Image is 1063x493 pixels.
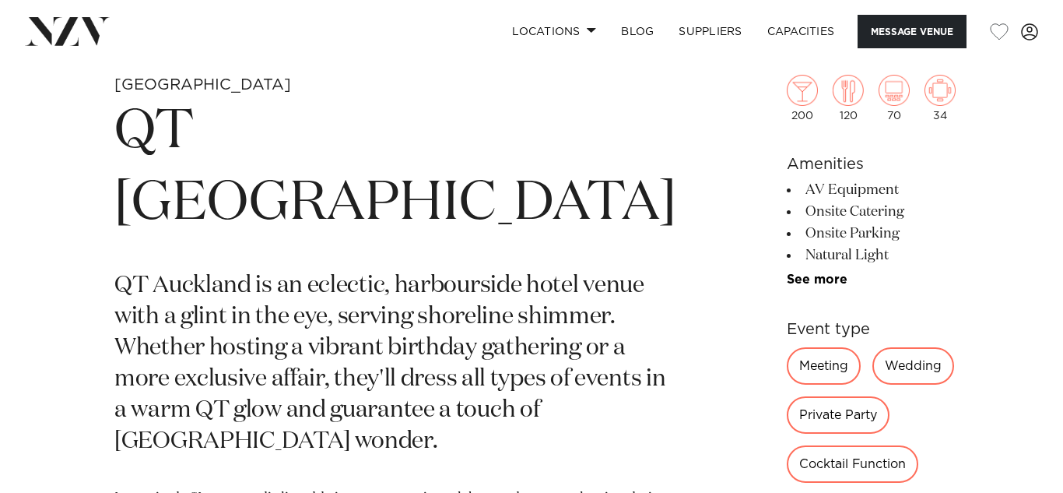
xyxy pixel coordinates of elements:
li: AV Equipment [787,179,963,201]
div: Cocktail Function [787,445,918,483]
div: Private Party [787,396,889,434]
a: Capacities [755,15,847,48]
div: 120 [833,75,864,121]
li: Onsite Catering [787,201,963,223]
div: 34 [924,75,956,121]
img: cocktail.png [787,75,818,106]
div: Meeting [787,347,861,385]
li: Onsite Parking [787,223,963,245]
h1: QT [GEOGRAPHIC_DATA] [114,97,676,240]
img: meeting.png [924,75,956,106]
img: dining.png [833,75,864,106]
a: Locations [500,15,609,48]
img: theatre.png [879,75,910,106]
div: 200 [787,75,818,121]
a: SUPPLIERS [666,15,754,48]
div: Wedding [872,347,954,385]
h6: Amenities [787,153,963,176]
p: QT Auckland is an eclectic, harbourside hotel venue with a glint in the eye, serving shoreline sh... [114,271,676,457]
img: nzv-logo.png [25,17,110,45]
button: Message Venue [858,15,967,48]
li: Natural Light [787,245,963,266]
div: 70 [879,75,910,121]
h6: Event type [787,318,963,341]
small: [GEOGRAPHIC_DATA] [114,77,291,93]
a: BLOG [609,15,666,48]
